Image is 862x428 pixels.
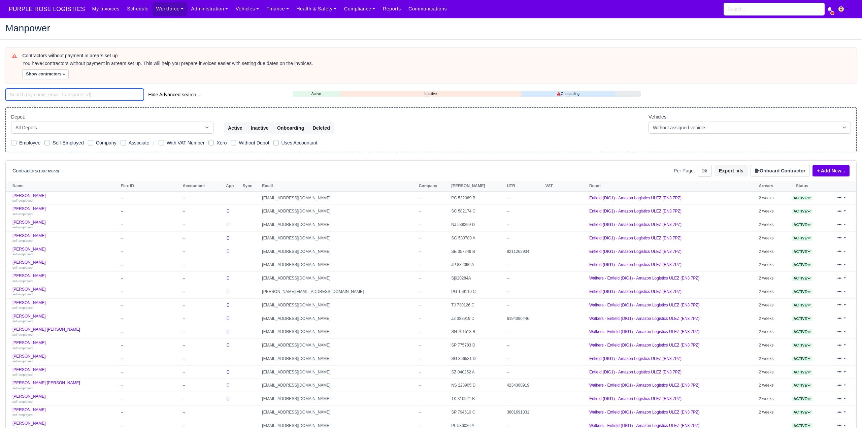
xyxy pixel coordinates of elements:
[419,356,422,361] span: --
[419,222,422,227] span: --
[12,373,33,376] small: self-employed
[450,339,505,352] td: SP 775783 D
[12,193,118,203] a: [PERSON_NAME] self-employed
[417,181,450,191] th: Company
[589,262,682,267] a: Enfield (DIG1) - Amazon Logistics ULEZ (EN3 7PZ)
[792,303,813,307] a: Active
[12,220,118,230] a: [PERSON_NAME] self-employed
[589,329,700,334] a: Walkers - Enfield (DIG1) - Amazon Logistics ULEZ (EN3 7PZ)
[260,285,417,299] td: [PERSON_NAME][EMAIL_ADDRESS][DOMAIN_NAME]
[260,272,417,285] td: [EMAIL_ADDRESS][DOMAIN_NAME]
[450,406,505,419] td: SP 794510 C
[419,209,422,213] span: --
[260,365,417,379] td: [EMAIL_ADDRESS][DOMAIN_NAME]
[260,392,417,406] td: [EMAIL_ADDRESS][DOMAIN_NAME]
[792,249,813,254] span: Active
[12,225,33,229] small: self-employed
[293,2,340,15] a: Health & Safety
[544,181,588,191] th: VAT
[757,325,784,339] td: 2 weeks
[37,169,59,173] small: (1087 found)
[260,191,417,205] td: [EMAIL_ADDRESS][DOMAIN_NAME]
[181,191,224,205] td: --
[810,165,850,176] div: + Add New...
[12,247,118,257] a: [PERSON_NAME] self-employed
[757,379,784,392] td: 2 weeks
[12,386,33,390] small: self-employed
[181,392,224,406] td: --
[757,231,784,245] td: 2 weeks
[22,53,850,59] h6: Contractors without payment in arears set up
[792,370,813,375] span: Active
[129,139,150,147] label: Associate
[505,298,543,312] td: --
[450,365,505,379] td: SZ 040252 A
[505,191,543,205] td: --
[119,325,181,339] td: --
[263,2,293,15] a: Finance
[12,367,118,377] a: [PERSON_NAME] self-employed
[792,356,813,361] a: Active
[12,292,33,296] small: self-employed
[792,396,813,401] a: Active
[450,285,505,299] td: PG 159110 C
[792,236,813,241] span: Active
[505,325,543,339] td: --
[12,327,118,337] a: [PERSON_NAME] [PERSON_NAME] self-employed
[792,196,813,200] a: Active
[792,343,813,348] a: Active
[5,2,88,16] span: PURPLE ROSE LOGISTICS
[828,396,862,428] div: Chat Widget
[792,196,813,201] span: Active
[12,394,118,404] a: [PERSON_NAME] self-employed
[123,2,152,15] a: Schedule
[757,258,784,272] td: 2 weeks
[419,289,422,294] span: --
[588,181,757,191] th: Depot
[224,122,247,134] button: Active
[792,303,813,308] span: Active
[757,339,784,352] td: 2 weeks
[792,262,813,267] a: Active
[589,209,682,213] a: Enfield (DIG1) - Amazon Logistics ULEZ (EN3 7PZ)
[813,165,850,176] a: + Add New...
[419,249,422,254] span: --
[260,205,417,218] td: [EMAIL_ADDRESS][DOMAIN_NAME]
[181,272,224,285] td: --
[96,139,117,147] label: Company
[12,407,118,417] a: [PERSON_NAME] self-employed
[340,2,379,15] a: Compliance
[119,379,181,392] td: --
[246,122,273,134] button: Inactive
[505,406,543,419] td: 3801691331
[450,205,505,218] td: SC 582174 C
[181,298,224,312] td: --
[260,312,417,325] td: [EMAIL_ADDRESS][DOMAIN_NAME]
[419,423,422,428] span: --
[505,218,543,232] td: --
[5,89,144,101] input: Search (by name, email, transporter id) ...
[450,325,505,339] td: SN 701513 B
[784,181,820,191] th: Status
[757,272,784,285] td: 2 weeks
[260,231,417,245] td: [EMAIL_ADDRESS][DOMAIN_NAME]
[450,312,505,325] td: JZ 383919 D
[293,91,340,97] a: Active
[181,181,224,191] th: Accountant
[260,352,417,365] td: [EMAIL_ADDRESS][DOMAIN_NAME]
[419,262,422,267] span: --
[450,231,505,245] td: SG 580780 A
[505,365,543,379] td: --
[119,352,181,365] td: --
[589,423,700,428] a: Walkers - Enfield (DIG1) - Amazon Logistics ULEZ (EN3 7PZ)
[241,181,261,191] th: Sync
[187,2,232,15] a: Administration
[792,410,813,415] a: Active
[181,231,224,245] td: --
[119,258,181,272] td: --
[379,2,405,15] a: Reports
[11,113,25,121] label: Depot:
[12,273,118,283] a: [PERSON_NAME] self-employed
[505,181,543,191] th: UTR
